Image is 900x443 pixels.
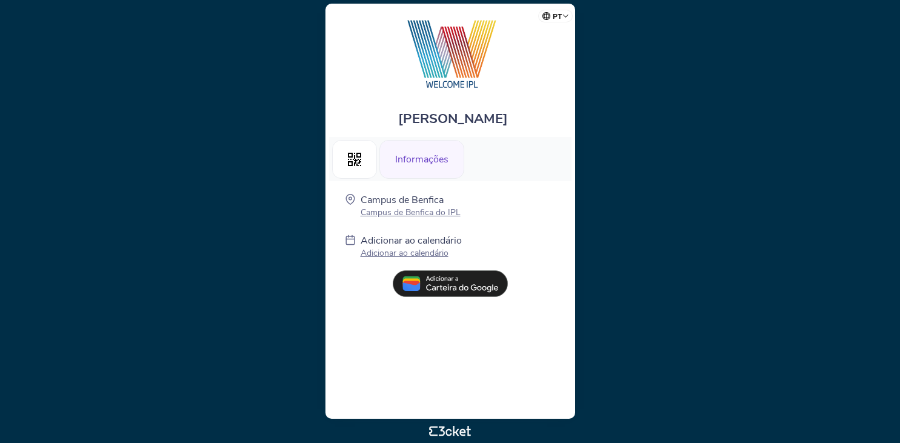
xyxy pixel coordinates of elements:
a: Adicionar ao calendário Adicionar ao calendário [361,234,462,261]
p: Adicionar ao calendário [361,247,462,259]
p: Campus de Benfica do IPL [361,207,461,218]
a: Campus de Benfica Campus de Benfica do IPL [361,193,461,218]
a: Informações [379,152,464,165]
p: Adicionar ao calendário [361,234,462,247]
img: Welcome IPL 2025 [384,16,516,92]
p: Campus de Benfica [361,193,461,207]
span: [PERSON_NAME] [398,110,508,128]
img: pt_add_to_google_wallet.13e59062.svg [393,270,508,297]
div: Informações [379,140,464,179]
